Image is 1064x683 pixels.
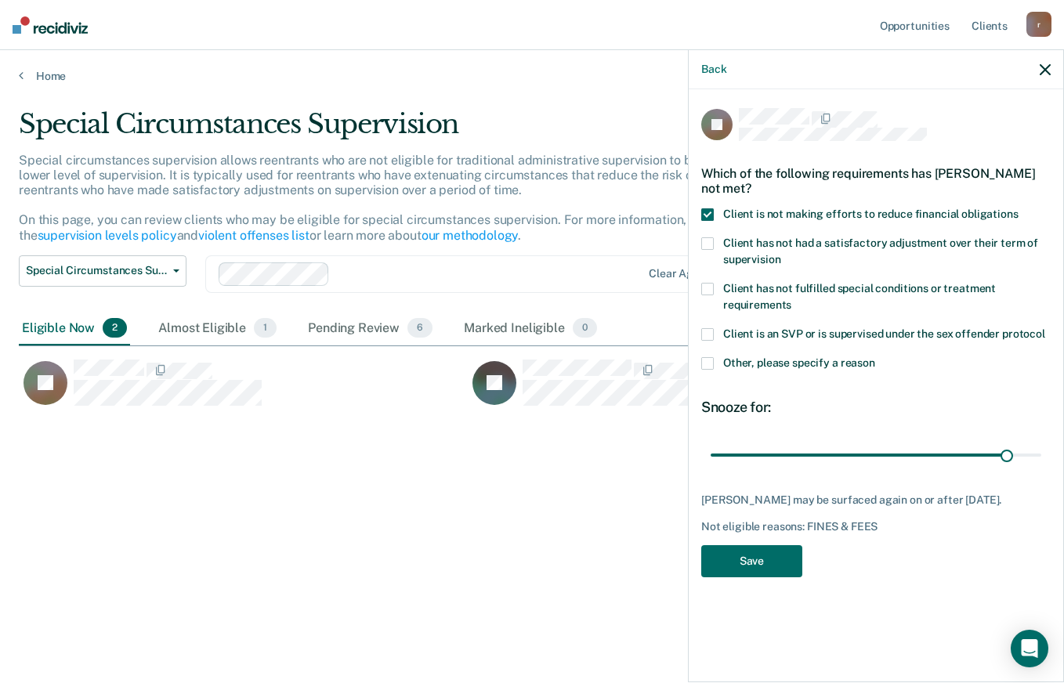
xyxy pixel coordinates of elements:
a: supervision levels policy [38,228,177,243]
span: Client is an SVP or is supervised under the sex offender protocol [723,327,1045,340]
span: Client is not making efforts to reduce financial obligations [723,208,1019,220]
span: Client has not had a satisfactory adjustment over their term of supervision [723,237,1038,266]
div: Open Intercom Messenger [1011,630,1048,667]
div: Special Circumstances Supervision [19,108,817,153]
button: Save [701,545,802,577]
a: violent offenses list [198,228,309,243]
span: 6 [407,318,432,338]
div: Almost Eligible [155,312,280,346]
p: Special circumstances supervision allows reentrants who are not eligible for traditional administ... [19,153,788,243]
span: Special Circumstances Supervision [26,264,167,277]
a: our methodology [422,228,519,243]
a: Home [19,69,1045,83]
div: r [1026,12,1051,37]
button: Back [701,63,726,76]
span: 2 [103,318,127,338]
span: Client has not fulfilled special conditions or treatment requirements [723,282,996,311]
div: Not eligible reasons: FINES & FEES [701,520,1051,533]
div: Marked Ineligible [461,312,600,346]
div: CaseloadOpportunityCell-0997O [468,359,917,421]
div: Clear agents [649,267,715,280]
div: Eligible Now [19,312,130,346]
div: Pending Review [305,312,436,346]
div: Which of the following requirements has [PERSON_NAME] not met? [701,154,1051,208]
div: Snooze for: [701,399,1051,416]
span: 0 [573,318,597,338]
div: [PERSON_NAME] may be surfaced again on or after [DATE]. [701,493,1051,507]
img: Recidiviz [13,16,88,34]
div: CaseloadOpportunityCell-066EV [19,359,468,421]
span: Other, please specify a reason [723,356,875,369]
span: 1 [254,318,277,338]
